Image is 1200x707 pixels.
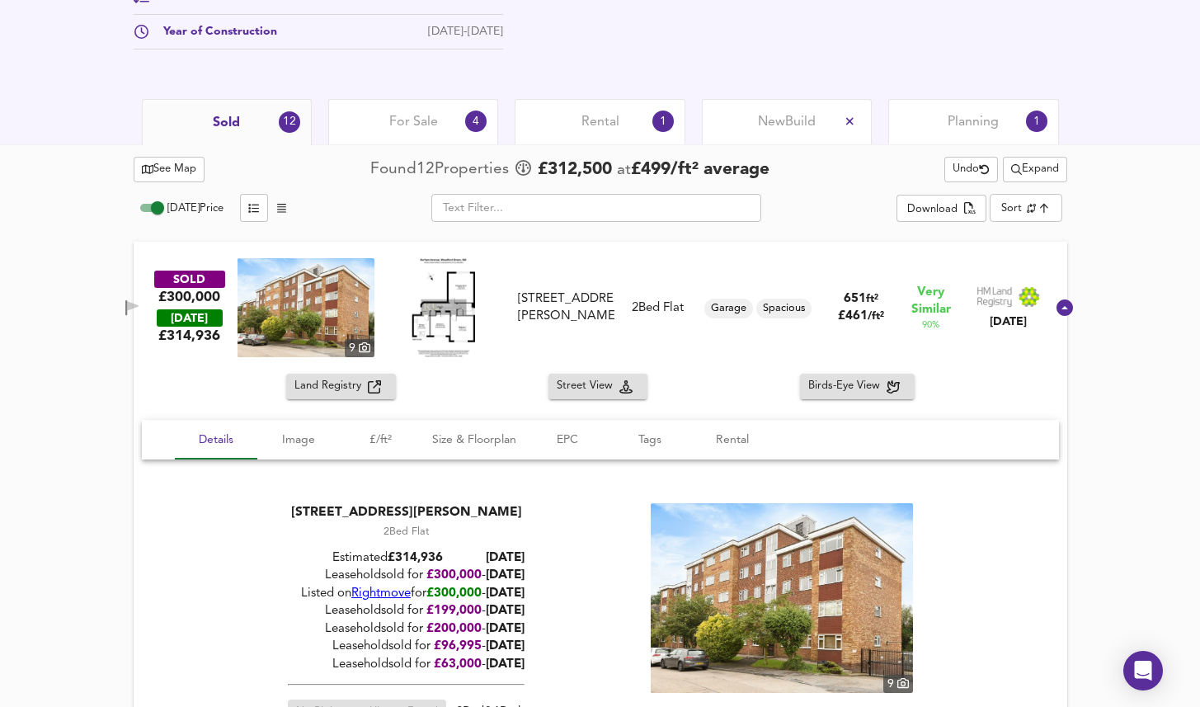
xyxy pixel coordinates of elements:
[486,640,525,653] span: [DATE]
[704,301,753,316] span: Garage
[238,258,374,357] a: property thumbnail 9
[167,203,224,214] span: [DATE] Price
[426,623,482,635] span: £ 200,000
[486,570,525,582] span: [DATE]
[426,570,482,582] span: £ 300,000
[651,503,913,693] a: property thumbnail 9
[428,23,503,40] div: [DATE]-[DATE]
[370,158,513,181] div: Found 12 Propert ies
[896,195,986,223] div: split button
[1001,200,1022,216] div: Sort
[883,675,913,693] div: 9
[536,430,599,450] span: EPC
[896,195,986,223] button: Download
[800,374,915,399] button: Birds-Eye View
[288,549,525,567] div: Estimated
[844,293,866,305] span: 651
[976,313,1041,330] div: [DATE]
[953,160,990,179] span: Undo
[907,200,958,219] div: Download
[185,430,247,450] span: Details
[288,638,525,655] div: Leasehold sold for -
[619,430,681,450] span: Tags
[701,430,764,450] span: Rental
[350,430,412,450] span: £/ft²
[704,299,753,318] div: Garage
[294,377,368,396] span: Land Registry
[652,111,674,132] div: 1
[1055,298,1075,318] svg: Show Details
[1003,157,1067,182] div: split button
[345,339,374,357] div: 9
[286,374,396,399] button: Land Registry
[412,258,476,357] img: Floorplan
[911,284,951,318] span: Very Similar
[431,194,761,222] input: Text Filter...
[1011,160,1059,179] span: Expand
[288,568,525,585] div: Leasehold sold for -
[288,503,525,521] div: [STREET_ADDRESS][PERSON_NAME]
[351,587,411,600] a: Rightmove
[150,23,277,40] div: Year of Construction
[213,114,240,132] span: Sold
[632,299,684,317] div: 2 Bed Flat
[758,113,816,131] span: New Build
[288,620,525,638] div: Leasehold sold for -
[651,503,913,693] img: property thumbnail
[426,587,482,600] span: £ 300,000
[288,602,525,620] div: Leasehold sold for -
[288,585,525,602] div: Listed on for -
[756,299,812,318] div: Spacious
[976,286,1041,308] img: Land Registry
[238,258,374,357] img: property thumbnail
[1026,111,1047,132] div: 1
[548,374,647,399] button: Street View
[288,656,525,673] div: Leasehold sold for -
[388,552,443,564] span: £ 314,936
[157,309,223,327] div: [DATE]
[868,311,884,322] span: / ft²
[486,623,525,635] span: [DATE]
[808,377,887,396] span: Birds-Eye View
[134,157,205,182] button: See Map
[1003,157,1067,182] button: Expand
[922,318,939,332] span: 90 %
[486,605,525,617] span: [DATE]
[158,288,220,306] div: £300,000
[486,552,525,564] b: [DATE]
[866,294,878,304] span: ft²
[432,430,516,450] span: Size & Floorplan
[142,160,197,179] span: See Map
[389,113,438,131] span: For Sale
[756,301,812,316] span: Spacious
[158,327,220,345] span: £ 314,936
[267,430,330,450] span: Image
[518,290,614,326] div: [STREET_ADDRESS][PERSON_NAME]
[434,658,482,671] span: £ 63,000
[288,525,525,540] div: 2 Bed Flat
[944,157,998,182] button: Undo
[1123,651,1163,691] div: Open Intercom Messenger
[279,111,300,133] div: 12
[557,377,619,396] span: Street View
[631,161,769,178] span: £ 499 / ft² average
[154,271,225,288] div: SOLD
[486,658,525,671] span: [DATE]
[948,113,999,131] span: Planning
[486,587,525,600] span: [DATE]
[426,605,482,617] span: £ 199,000
[990,194,1061,222] div: Sort
[134,242,1067,374] div: SOLD£300,000 [DATE]£314,936property thumbnail 9 Floorplan[STREET_ADDRESS][PERSON_NAME]2Bed FlatGa...
[434,640,482,653] span: £ 96,995
[581,113,619,131] span: Rental
[838,310,884,323] span: £ 461
[538,158,612,182] span: £ 312,500
[617,163,631,178] span: at
[465,111,487,132] div: 4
